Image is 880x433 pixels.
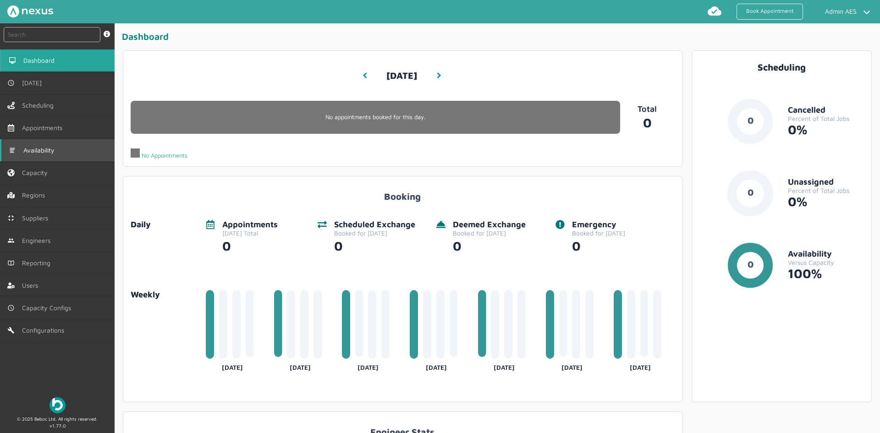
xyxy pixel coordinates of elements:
text: 0 [748,259,753,269]
div: Cancelled [788,105,864,115]
div: 0 [572,237,625,253]
div: [DATE] [546,360,599,371]
span: Regions [22,192,49,199]
div: Percent of Total Jobs [788,187,864,194]
div: 0% [788,194,864,209]
span: Capacity [22,169,51,176]
text: 0 [748,115,753,126]
h3: [DATE] [386,63,417,88]
span: Dashboard [23,57,58,64]
img: scheduling-left-menu.svg [7,102,15,109]
div: Appointments [222,220,278,230]
text: 0 [748,187,753,197]
div: Scheduling [699,62,864,72]
div: Booking [131,184,675,202]
span: Engineers [22,237,54,244]
div: [DATE] [274,360,327,371]
span: Suppliers [22,214,52,222]
div: Percent of Total Jobs [788,115,864,122]
div: 0% [788,122,864,137]
img: md-people.svg [7,237,15,244]
span: Appointments [22,124,66,132]
div: Versus Capacity [788,259,864,266]
span: Configurations [22,327,68,334]
div: [DATE] [614,360,666,371]
input: Search by: Ref, PostCode, MPAN, MPRN, Account, Customer [4,27,100,42]
div: Daily [131,220,198,230]
img: regions.left-menu.svg [7,192,15,199]
div: 0 [222,237,278,253]
div: Availability [788,249,864,259]
div: [DATE] [206,360,258,371]
a: Book Appointment [737,4,803,20]
span: [DATE] [22,79,45,87]
div: 100% [788,266,864,281]
div: [DATE] Total [222,230,278,237]
img: md-time.svg [7,304,15,312]
img: user-left-menu.svg [7,282,15,289]
a: 0CancelledPercent of Total Jobs0% [699,99,864,159]
p: Total [620,104,675,114]
div: Dashboard [122,31,876,46]
img: md-book.svg [7,259,15,267]
div: No Appointments [131,148,187,159]
span: Users [22,282,42,289]
img: Beboc Logo [49,397,66,413]
div: Emergency [572,220,625,230]
span: Capacity Configs [22,304,75,312]
img: Nexus [7,5,53,17]
div: Scheduled Exchange [334,220,415,230]
p: No appointments booked for this day. [131,114,620,121]
a: 0UnassignedPercent of Total Jobs0% [699,170,864,231]
div: Unassigned [788,177,864,187]
img: md-list.svg [9,147,16,154]
img: capacity-left-menu.svg [7,169,15,176]
img: md-build.svg [7,327,15,334]
div: Deemed Exchange [453,220,526,230]
img: md-time.svg [7,79,15,87]
span: Reporting [22,259,54,267]
span: Scheduling [22,102,57,109]
div: 0 [334,237,415,253]
img: md-contract.svg [7,214,15,222]
div: [DATE] [478,360,531,371]
div: 0 [453,237,526,253]
div: Booked for [DATE] [453,230,526,237]
div: Booked for [DATE] [572,230,625,237]
div: [DATE] [410,360,462,371]
img: md-cloud-done.svg [707,4,722,18]
a: 0 [620,114,675,130]
img: md-desktop.svg [9,57,16,64]
img: appointments-left-menu.svg [7,124,15,132]
div: Booked for [DATE] [334,230,415,237]
div: [DATE] [342,360,395,371]
span: Availability [23,147,58,154]
a: Weekly [131,290,198,300]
